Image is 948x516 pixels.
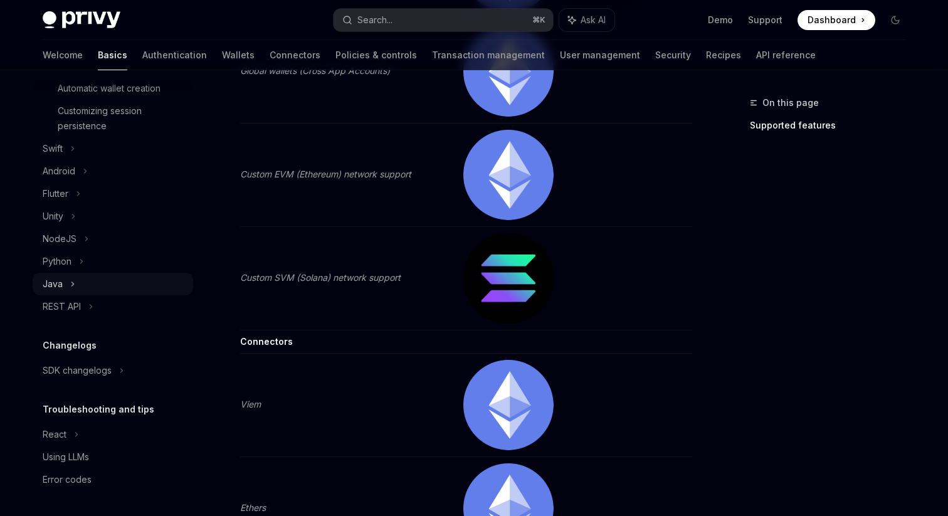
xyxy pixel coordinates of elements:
[58,103,186,134] div: Customizing session persistence
[43,141,63,156] div: Swift
[708,14,733,26] a: Demo
[43,11,120,29] img: dark logo
[43,427,66,442] div: React
[98,40,127,70] a: Basics
[270,40,320,70] a: Connectors
[756,40,816,70] a: API reference
[240,502,266,513] em: Ethers
[240,65,390,76] em: Global wallets (Cross App Accounts)
[762,95,819,110] span: On this page
[240,272,401,283] em: Custom SVM (Solana) network support
[463,130,554,220] img: ethereum.png
[334,9,553,31] button: Search...⌘K
[240,169,411,179] em: Custom EVM (Ethereum) network support
[798,10,875,30] a: Dashboard
[43,363,112,378] div: SDK changelogs
[240,336,293,347] strong: Connectors
[43,450,89,465] div: Using LLMs
[748,14,782,26] a: Support
[43,209,63,224] div: Unity
[43,338,97,353] h5: Changelogs
[463,233,554,324] img: solana.png
[532,15,545,25] span: ⌘ K
[33,468,193,491] a: Error codes
[43,40,83,70] a: Welcome
[43,254,71,269] div: Python
[43,164,75,179] div: Android
[43,186,68,201] div: Flutter
[33,446,193,468] a: Using LLMs
[432,40,545,70] a: Transaction management
[885,10,905,30] button: Toggle dark mode
[750,115,915,135] a: Supported features
[560,40,640,70] a: User management
[240,399,261,409] em: Viem
[43,231,76,246] div: NodeJS
[43,472,92,487] div: Error codes
[33,100,193,137] a: Customizing session persistence
[808,14,856,26] span: Dashboard
[142,40,207,70] a: Authentication
[43,299,81,314] div: REST API
[43,276,63,292] div: Java
[559,9,614,31] button: Ask AI
[463,360,554,450] img: ethereum.png
[463,26,554,117] img: ethereum.png
[581,14,606,26] span: Ask AI
[706,40,741,70] a: Recipes
[43,402,154,417] h5: Troubleshooting and tips
[222,40,255,70] a: Wallets
[357,13,392,28] div: Search...
[335,40,417,70] a: Policies & controls
[655,40,691,70] a: Security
